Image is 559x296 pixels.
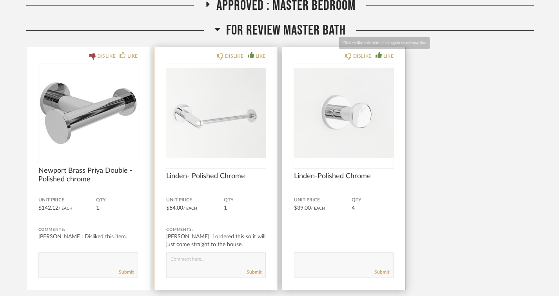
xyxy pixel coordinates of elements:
[294,64,394,162] img: undefined
[294,172,394,181] span: Linden-Polished Chrome
[38,64,138,162] img: undefined
[127,52,138,60] div: LIKE
[352,197,394,203] span: QTY
[353,52,372,60] div: DISLIKE
[294,64,394,162] div: 0
[166,64,266,162] img: undefined
[352,205,355,211] span: 4
[311,206,325,210] span: / Each
[58,206,73,210] span: / Each
[38,205,58,211] span: $142.12
[226,22,346,39] span: FOR REVIEW Master Bath
[38,197,96,203] span: Unit Price
[96,205,99,211] span: 1
[166,226,266,234] div: Comments:
[374,269,389,276] a: Submit
[294,197,352,203] span: Unit Price
[225,52,243,60] div: DISLIKE
[97,52,116,60] div: DISLIKE
[224,197,266,203] span: QTY
[294,205,311,211] span: $39.00
[38,166,138,184] span: Newport Brass Priya Double - Polished chrome
[166,233,266,248] div: [PERSON_NAME]: i ordered this so it will just come straight to the house.
[38,226,138,234] div: Comments:
[383,52,394,60] div: LIKE
[183,206,197,210] span: / Each
[96,197,138,203] span: QTY
[119,269,134,276] a: Submit
[166,172,266,181] span: Linden- Polished Chrome
[256,52,266,60] div: LIKE
[224,205,227,211] span: 1
[166,64,266,162] div: 0
[247,269,261,276] a: Submit
[166,205,183,211] span: $54.00
[166,197,224,203] span: Unit Price
[38,233,138,241] div: [PERSON_NAME]: Disliked this item.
